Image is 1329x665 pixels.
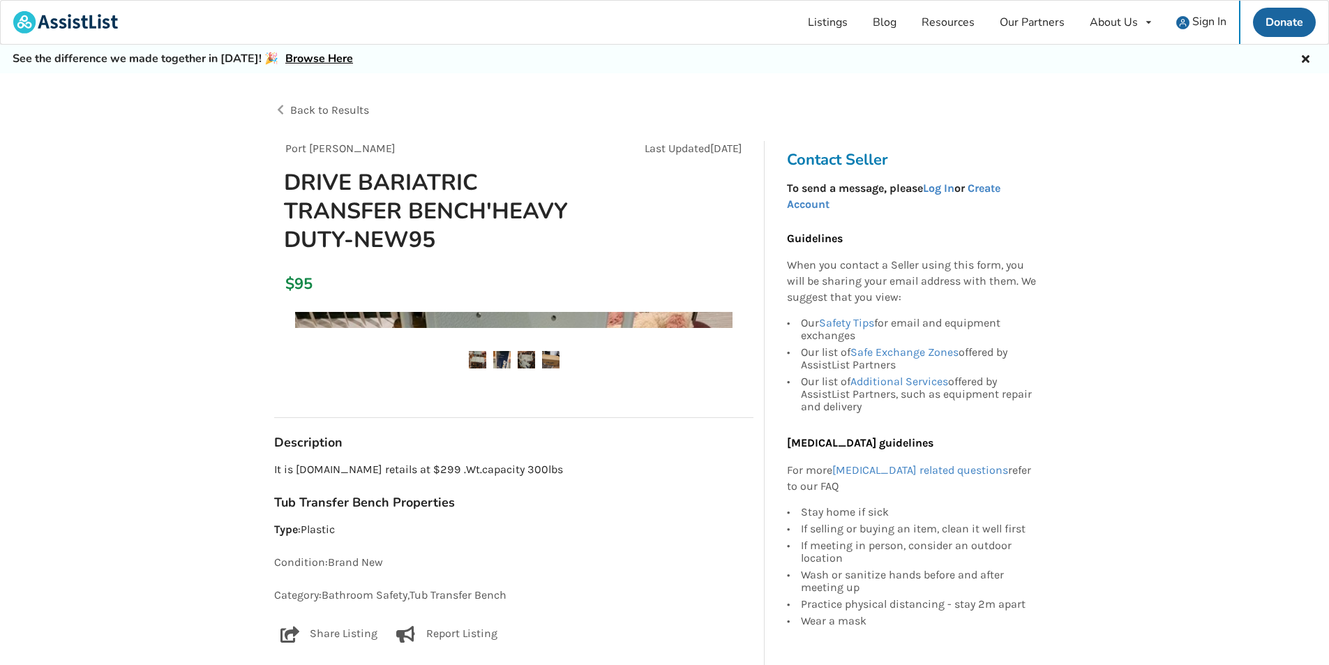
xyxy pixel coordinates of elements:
div: Our list of offered by AssistList Partners, such as equipment repair and delivery [801,373,1037,413]
strong: Type [274,523,298,536]
a: Create Account [787,181,1000,211]
a: [MEDICAL_DATA] related questions [832,463,1008,477]
a: Our Partners [987,1,1077,44]
div: Stay home if sick [801,506,1037,521]
div: About Us [1090,17,1138,28]
a: Additional Services [850,375,948,388]
p: It is [DOMAIN_NAME] retails at $299 .Wt.capacity 300lbs [274,462,753,478]
div: Our for email and equipment exchanges [801,317,1037,344]
strong: To send a message, please or [787,181,1000,211]
p: Report Listing [426,626,497,643]
div: Our list of offered by AssistList Partners [801,344,1037,373]
p: Condition: Brand New [274,555,753,571]
img: drive bariatric transfer bench'heavy duty-new95-tub transfer bench-bathroom safety-port moody-ass... [469,351,486,368]
div: $95 [285,274,293,294]
p: : Plastic [274,522,753,538]
span: Sign In [1192,14,1226,29]
a: Resources [909,1,987,44]
img: drive bariatric transfer bench'heavy duty-new95-tub transfer bench-bathroom safety-port moody-ass... [542,351,560,368]
div: If selling or buying an item, clean it well first [801,521,1037,537]
div: Wash or sanitize hands before and after meeting up [801,567,1037,596]
a: Safe Exchange Zones [850,345,959,359]
a: Blog [860,1,909,44]
span: Back to Results [290,103,369,117]
a: Safety Tips [819,316,874,329]
a: user icon Sign In [1164,1,1239,44]
span: [DATE] [710,142,742,155]
div: If meeting in person, consider an outdoor location [801,537,1037,567]
a: Log In [923,181,954,195]
span: Last Updated [645,142,710,155]
p: For more refer to our FAQ [787,463,1037,495]
img: drive bariatric transfer bench'heavy duty-new95-tub transfer bench-bathroom safety-port moody-ass... [493,351,511,368]
b: Guidelines [787,232,843,245]
b: [MEDICAL_DATA] guidelines [787,436,933,449]
h3: Contact Seller [787,150,1044,170]
a: Donate [1253,8,1316,37]
img: assistlist-logo [13,11,118,33]
img: user icon [1176,16,1189,29]
div: Practice physical distancing - stay 2m apart [801,596,1037,613]
img: drive bariatric transfer bench'heavy duty-new95-tub transfer bench-bathroom safety-port moody-ass... [518,351,535,368]
h1: DRIVE BARIATRIC TRANSFER BENCH'HEAVY DUTY-NEW95 [273,168,603,254]
p: Share Listing [310,626,377,643]
p: When you contact a Seller using this form, you will be sharing your email address with them. We s... [787,257,1037,306]
span: Port [PERSON_NAME] [285,142,396,155]
h3: Tub Transfer Bench Properties [274,495,753,511]
a: Browse Here [285,51,353,66]
h5: See the difference we made together in [DATE]! 🎉 [13,52,353,66]
p: Category: Bathroom Safety , Tub Transfer Bench [274,588,753,604]
div: Wear a mask [801,613,1037,627]
a: Listings [795,1,860,44]
h3: Description [274,435,753,451]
